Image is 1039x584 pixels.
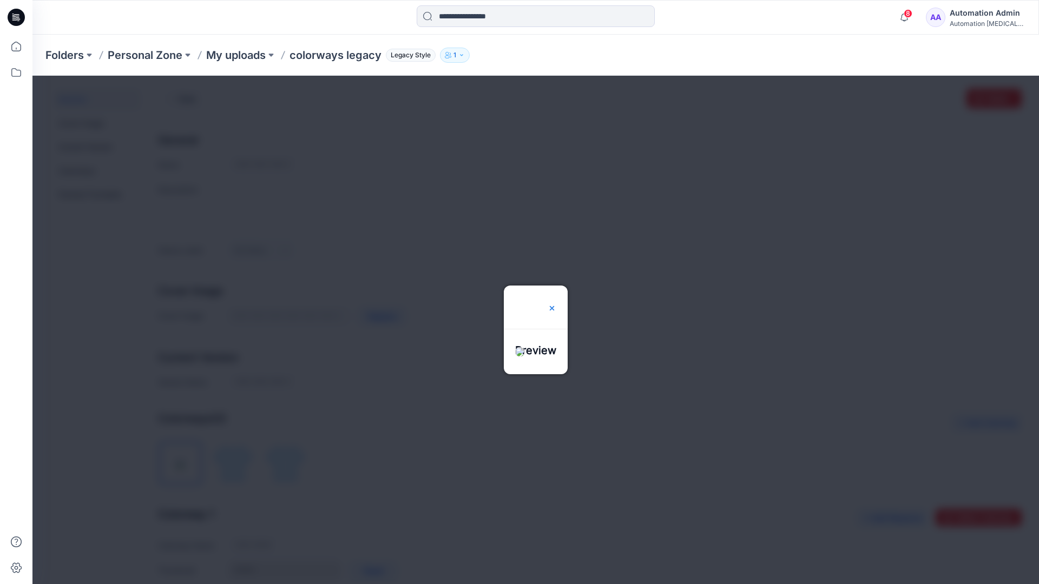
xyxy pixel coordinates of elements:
[515,228,524,237] img: close.svg
[290,48,382,63] p: colorways legacy
[386,49,436,62] span: Legacy Style
[32,76,1039,584] iframe: edit-style
[950,19,1025,28] div: Automation [MEDICAL_DATA]...
[483,210,524,253] h3: Preview
[453,49,456,61] p: 1
[440,48,470,63] button: 1
[926,8,945,27] div: AA
[108,48,182,63] a: Personal Zone
[483,271,492,281] img: eyJhbGciOiJIUzI1NiIsImtpZCI6IjAiLCJzbHQiOiJzZXMiLCJ0eXAiOiJKV1QifQ.eyJkYXRhIjp7InR5cGUiOiJzdG9yYW...
[904,9,912,18] span: 8
[950,6,1025,19] div: Automation Admin
[45,48,84,63] a: Folders
[206,48,266,63] a: My uploads
[382,48,436,63] button: Legacy Style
